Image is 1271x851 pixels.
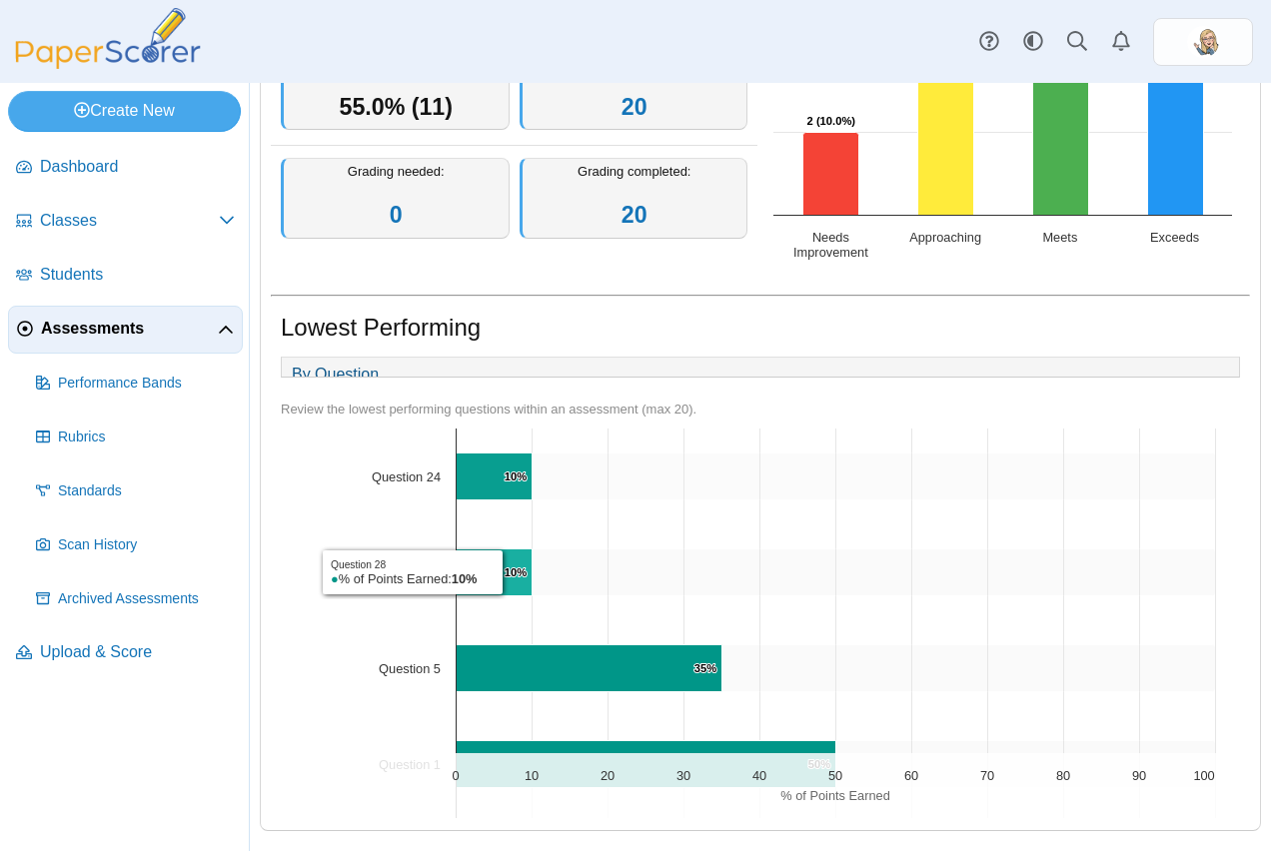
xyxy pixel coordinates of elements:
text: 10 [525,768,539,783]
a: Classes [8,198,243,246]
span: Students [40,264,235,286]
text: 50 [828,768,842,783]
span: Archived Assessments [58,589,235,609]
span: Emily Wasley [1187,26,1219,58]
div: Grading needed: [281,158,510,239]
path: Question 28, 10%. % of Points Earned. [457,548,533,595]
text: 35% [694,662,716,674]
div: Review the lowest performing questions within an assessment (max 20). [281,401,1240,419]
div: Percent mastered: [281,50,510,131]
text: Exceeds [1150,230,1199,245]
a: 20 [622,202,647,228]
span: Assessments [41,318,218,340]
text: 90 [1132,768,1146,783]
text: 70 [980,768,994,783]
path: Question 1, 50. . [836,740,1216,787]
span: 55.0% (11) [340,94,453,120]
text: Question 5 [379,661,441,676]
text: Question 1 [379,757,441,772]
text: Approaching [909,230,981,245]
path: Needs Improvement, 2. Overall Assessment Performance. [803,133,859,216]
span: Classes [40,210,219,232]
a: Archived Assessments [28,575,243,623]
span: Rubrics [58,427,235,447]
img: PaperScorer [8,8,208,69]
path: Exceeds, 4. Overall Assessment Performance. [1148,51,1204,216]
span: Dashboard [40,156,235,178]
span: Scan History [58,535,235,555]
path: Question 5, 35%. % of Points Earned. [457,644,722,691]
text: 2 (10.0%) [807,115,856,127]
span: Upload & Score [40,641,235,663]
text: % of Points Earned [780,788,890,803]
a: Scan History [28,521,243,569]
div: Grading completed: [520,158,748,239]
text: 40 [752,768,766,783]
text: 0 [452,768,459,783]
h1: Lowest Performing [281,311,481,345]
text: 20 [601,768,615,783]
div: Chart. Highcharts interactive chart. [281,419,1240,818]
path: Question 24, 90. . [533,452,1216,499]
a: Dashboard [8,144,243,192]
text: 10% [505,566,527,578]
img: ps.zKYLFpFWctilUouI [1187,26,1219,58]
span: Performance Bands [58,374,235,394]
text: 60 [904,768,918,783]
a: Standards [28,467,243,515]
a: Rubrics [28,414,243,461]
a: PaperScorer [8,55,208,72]
text: Question 28 [372,565,441,580]
text: 50% [808,758,830,770]
text: Meets [1042,230,1077,245]
text: 100 [1193,768,1214,783]
text: Needs Improvement [793,230,868,260]
a: ps.zKYLFpFWctilUouI [1153,18,1253,66]
a: Students [8,252,243,300]
path: Question 24, 10%. % of Points Earned. [457,452,533,499]
a: Create New [8,91,241,131]
path: Question 1, 50%. % of Points Earned. [457,740,836,787]
text: 30 [676,768,690,783]
a: 20 [622,94,647,120]
text: 10% [505,470,527,482]
path: Question 5, 65. . [722,644,1216,691]
a: Performance Bands [28,360,243,408]
a: Alerts [1099,20,1143,64]
div: Student count: [520,50,748,131]
a: 0 [390,202,403,228]
path: Question 28, 90. . [533,548,1216,595]
span: Standards [58,481,235,501]
text: 80 [1056,768,1070,783]
text: Question 24 [372,469,441,484]
a: Upload & Score [8,629,243,677]
a: Assessments [8,306,243,354]
a: By Question [282,358,389,392]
